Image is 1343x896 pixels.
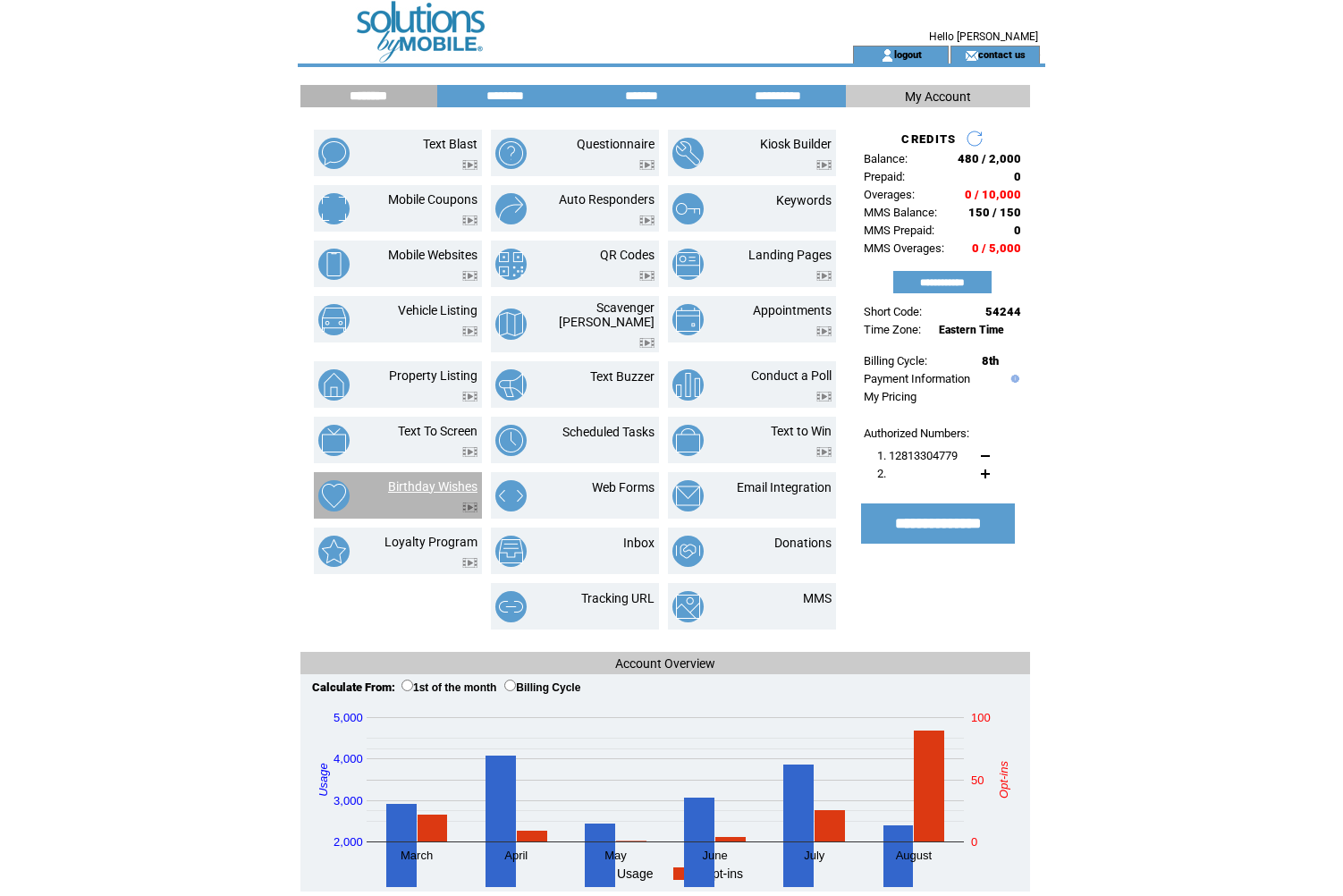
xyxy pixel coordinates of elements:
span: Authorized Numbers: [864,427,969,440]
img: video.png [816,447,832,457]
text: June [702,849,727,862]
img: appointments.png [672,304,704,335]
img: scheduled-tasks.png [495,425,527,456]
text: 2,000 [334,835,363,849]
img: video.png [462,558,477,568]
span: Prepaid: [864,170,905,183]
img: video.png [816,392,832,402]
a: Tracking URL [581,591,655,605]
img: video.png [462,326,477,336]
span: MMS Balance: [864,206,937,219]
text: 50 [971,773,984,787]
span: Short Code: [864,305,922,318]
a: Inbox [623,536,655,550]
span: 480 / 2,000 [958,152,1021,165]
a: contact us [978,48,1026,60]
img: questionnaire.png [495,138,527,169]
a: Email Integration [737,480,832,494]
a: Text Buzzer [590,369,655,384]
img: inbox.png [495,536,527,567]
img: tracking-url.png [495,591,527,622]
text: 4,000 [334,752,363,765]
a: MMS [803,591,832,605]
span: Calculate From: [312,680,395,694]
span: 8th [982,354,999,368]
text: May [604,849,627,862]
text: April [504,849,528,862]
span: Overages: [864,188,915,201]
img: web-forms.png [495,480,527,511]
img: video.png [462,447,477,457]
img: auto-responders.png [495,193,527,224]
svg: A chart. [314,708,1017,887]
a: Property Listing [389,368,477,383]
img: loyalty-program.png [318,536,350,567]
img: mms.png [672,591,704,622]
span: 0 / 10,000 [965,188,1021,201]
a: Mobile Websites [388,248,477,262]
a: Text Blast [423,137,477,151]
img: text-buzzer.png [495,369,527,401]
a: logout [894,48,922,60]
a: Auto Responders [559,192,655,207]
text: March [401,849,433,862]
a: Scheduled Tasks [562,425,655,439]
a: Landing Pages [748,248,832,262]
a: Mobile Coupons [388,192,477,207]
a: Web Forms [592,480,655,494]
img: video.png [462,271,477,281]
img: video.png [639,338,655,348]
img: video.png [639,160,655,170]
a: Questionnaire [577,137,655,151]
span: Hello [PERSON_NAME] [929,30,1038,43]
span: 0 [1014,224,1021,237]
span: Balance: [864,152,908,165]
span: 0 [1014,170,1021,183]
text: Usage [617,866,654,881]
a: QR Codes [600,248,655,262]
img: kiosk-builder.png [672,138,704,169]
a: Scavenger [PERSON_NAME] [559,300,655,329]
span: Time Zone: [864,323,921,336]
img: contact_us_icon.gif [965,48,978,63]
span: 150 / 150 [968,206,1021,219]
img: conduct-a-poll.png [672,369,704,401]
span: 2. [877,467,886,480]
a: Vehicle Listing [398,303,477,317]
a: Kiosk Builder [760,137,832,151]
img: donations.png [672,536,704,567]
text: 0 [971,835,977,849]
img: help.gif [1007,375,1019,383]
span: CREDITS [901,132,956,146]
img: video.png [816,271,832,281]
text: Usage [317,763,330,797]
span: MMS Overages: [864,241,944,255]
img: video.png [816,160,832,170]
img: video.png [639,216,655,225]
img: video.png [462,503,477,512]
img: mobile-websites.png [318,249,350,280]
a: Text To Screen [398,424,477,438]
img: landing-pages.png [672,249,704,280]
span: My Account [905,89,971,104]
span: Account Overview [615,656,715,671]
img: text-to-screen.png [318,425,350,456]
img: scavenger-hunt.png [495,309,527,340]
span: Billing Cycle: [864,354,927,368]
img: video.png [462,160,477,170]
a: Appointments [753,303,832,317]
text: Opt-ins [703,866,743,881]
img: video.png [462,392,477,402]
input: 1st of the month [401,680,413,691]
a: Donations [774,536,832,550]
a: Text to Win [771,424,832,438]
img: email-integration.png [672,480,704,511]
span: 54244 [985,305,1021,318]
img: text-blast.png [318,138,350,169]
label: Billing Cycle [504,681,580,694]
label: 1st of the month [401,681,496,694]
text: 100 [971,711,991,724]
span: Eastern Time [939,324,1004,336]
text: July [804,849,825,862]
